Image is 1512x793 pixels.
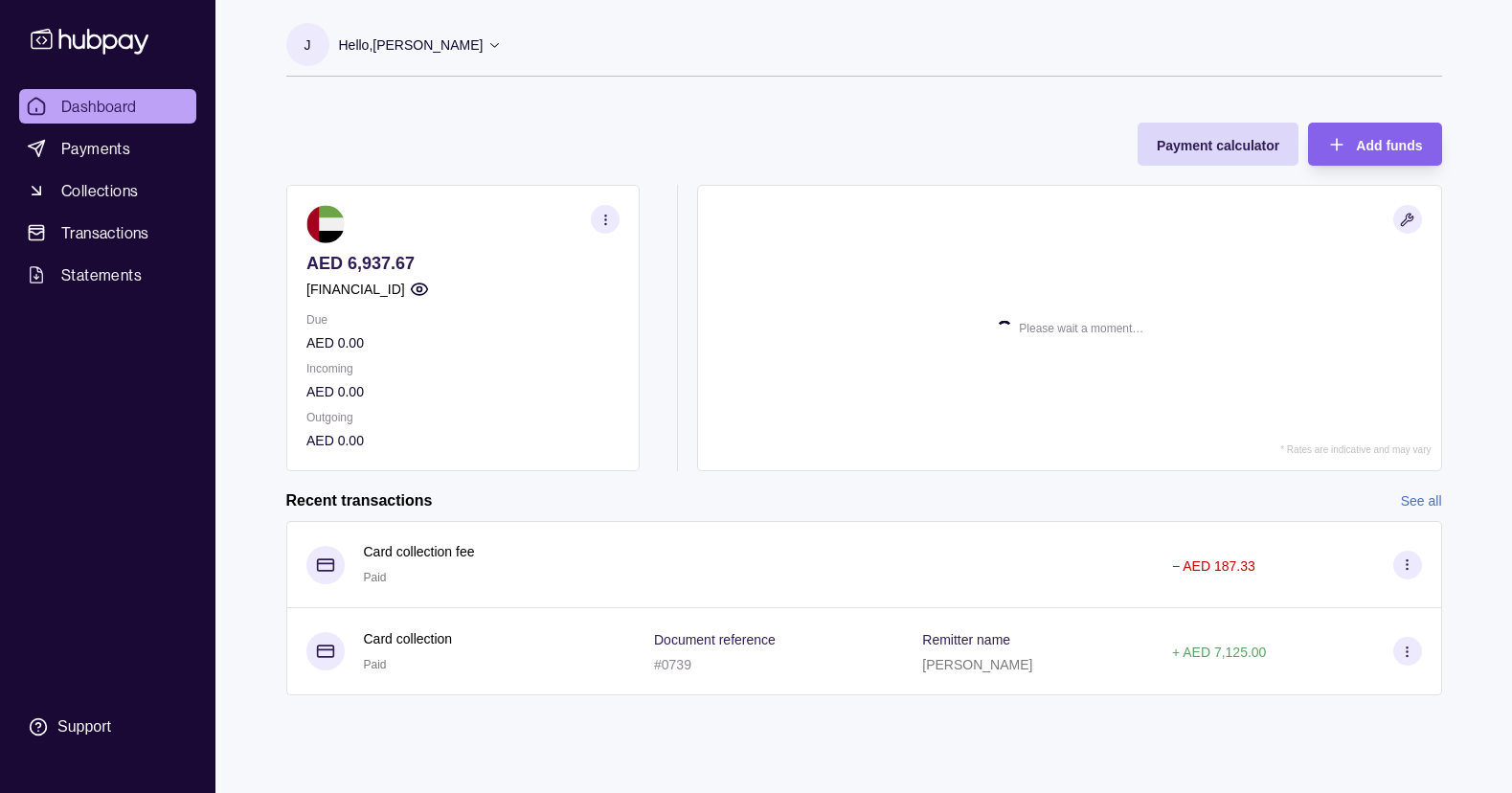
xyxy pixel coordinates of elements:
p: Please wait a moment… [1019,318,1143,339]
p: Document reference [654,632,776,647]
a: Support [19,707,196,747]
p: Remitter name [922,632,1010,647]
p: AED 0.00 [306,332,620,353]
span: Transactions [61,221,149,244]
a: See all [1401,490,1442,511]
p: Incoming [306,358,620,379]
span: Dashboard [61,95,137,118]
p: − AED 187.33 [1172,558,1255,574]
a: Collections [19,173,196,208]
p: Due [306,309,620,330]
p: Card collection [364,628,453,649]
a: Payments [19,131,196,166]
p: AED 0.00 [306,430,620,451]
span: Add funds [1356,138,1422,153]
h2: Recent transactions [286,490,433,511]
p: J [305,34,311,56]
p: #0739 [654,657,691,672]
a: Dashboard [19,89,196,124]
p: [PERSON_NAME] [922,657,1032,672]
span: Paid [364,658,387,671]
img: ae [306,205,345,243]
div: Support [57,716,111,737]
p: AED 6,937.67 [306,253,620,274]
button: Add funds [1308,123,1441,166]
a: Statements [19,258,196,292]
span: Collections [61,179,138,202]
p: + AED 7,125.00 [1172,645,1266,660]
button: Payment calculator [1138,123,1298,166]
p: AED 0.00 [306,381,620,402]
span: Statements [61,263,142,286]
a: Transactions [19,215,196,250]
span: Paid [364,571,387,584]
span: Payment calculator [1157,138,1279,153]
p: [FINANCIAL_ID] [306,279,405,300]
p: Outgoing [306,407,620,428]
p: Hello, [PERSON_NAME] [339,34,484,56]
p: * Rates are indicative and may vary [1280,444,1431,455]
span: Payments [61,137,130,160]
p: Card collection fee [364,541,475,562]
